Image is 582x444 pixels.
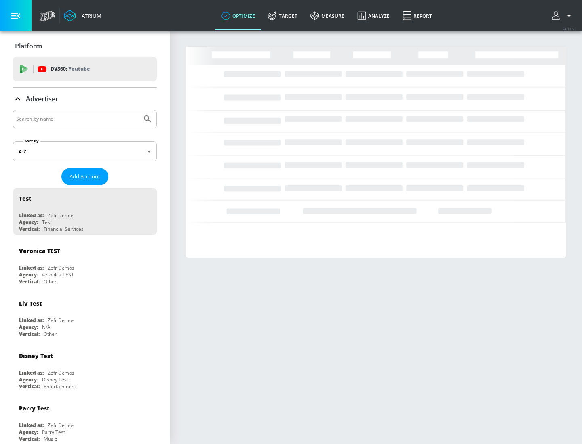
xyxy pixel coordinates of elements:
[13,35,157,57] div: Platform
[351,1,396,30] a: Analyze
[48,369,74,376] div: Zefr Demos
[19,278,40,285] div: Vertical:
[13,346,157,392] div: Disney TestLinked as:Zefr DemosAgency:Disney TestVertical:Entertainment
[51,65,90,73] p: DV360:
[19,195,31,202] div: Test
[19,299,42,307] div: Liv Test
[19,264,44,271] div: Linked as:
[19,429,38,436] div: Agency:
[23,138,40,144] label: Sort By
[19,219,38,226] div: Agency:
[48,212,74,219] div: Zefr Demos
[13,293,157,339] div: Liv TestLinked as:Zefr DemosAgency:N/AVertical:Other
[42,271,74,278] div: veronica TEST
[261,1,304,30] a: Target
[19,422,44,429] div: Linked as:
[42,429,65,436] div: Parry Test
[42,219,52,226] div: Test
[13,141,157,161] div: A-Z
[19,436,40,442] div: Vertical:
[44,331,57,337] div: Other
[44,226,84,232] div: Financial Services
[13,57,157,81] div: DV360: Youtube
[48,264,74,271] div: Zefr Demos
[78,12,101,19] div: Atrium
[13,188,157,235] div: TestLinked as:Zefr DemosAgency:TestVertical:Financial Services
[563,27,574,31] span: v 4.33.5
[13,88,157,110] div: Advertiser
[44,278,57,285] div: Other
[19,271,38,278] div: Agency:
[19,317,44,324] div: Linked as:
[44,383,76,390] div: Entertainment
[44,436,57,442] div: Music
[26,94,58,103] p: Advertiser
[13,241,157,287] div: Veronica TESTLinked as:Zefr DemosAgency:veronica TESTVertical:Other
[42,324,51,331] div: N/A
[19,404,49,412] div: Parry Test
[19,324,38,331] div: Agency:
[19,331,40,337] div: Vertical:
[19,212,44,219] div: Linked as:
[64,10,101,22] a: Atrium
[396,1,439,30] a: Report
[19,383,40,390] div: Vertical:
[48,317,74,324] div: Zefr Demos
[42,376,68,383] div: Disney Test
[19,226,40,232] div: Vertical:
[16,114,139,124] input: Search by name
[19,352,53,360] div: Disney Test
[48,422,74,429] div: Zefr Demos
[215,1,261,30] a: optimize
[70,172,100,181] span: Add Account
[68,65,90,73] p: Youtube
[19,369,44,376] div: Linked as:
[304,1,351,30] a: measure
[19,376,38,383] div: Agency:
[15,42,42,50] p: Platform
[61,168,108,185] button: Add Account
[19,247,60,255] div: Veronica TEST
